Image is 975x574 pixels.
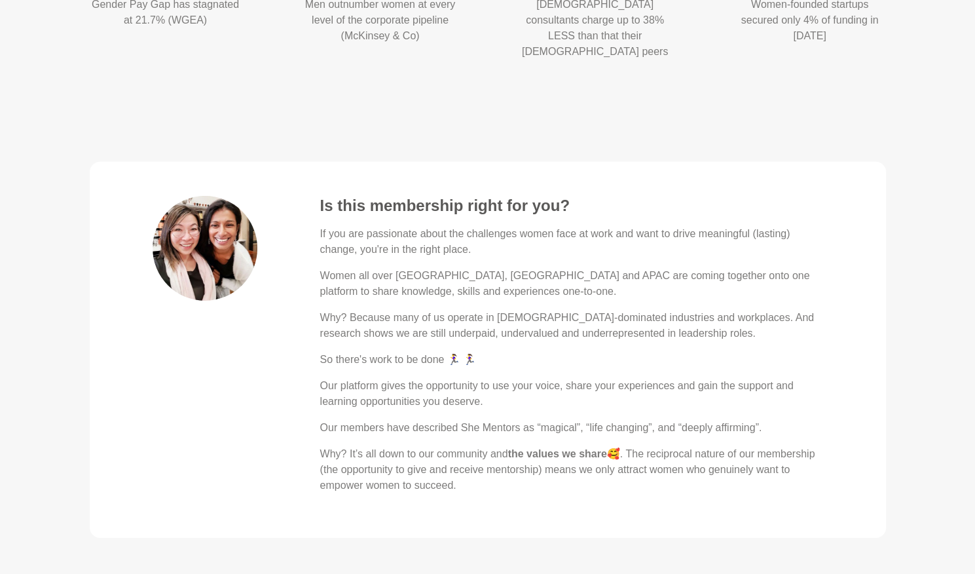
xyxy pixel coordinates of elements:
p: So there's work to be done 🏃‍♀️ 🏃‍♀️ [320,352,823,368]
h4: Is this membership right for you? [320,196,823,216]
p: Our members have described She Mentors as “magical”, “life changing”, and “deeply affirming”. [320,420,823,436]
p: Our platform gives the opportunity to use your voice, share your experiences and gain the support... [320,378,823,410]
strong: the values we share [507,448,606,459]
p: Women all over [GEOGRAPHIC_DATA], [GEOGRAPHIC_DATA] and APAC are coming together onto one platfor... [320,268,823,299]
p: If you are passionate about the challenges women face at work and want to drive meaningful (lasti... [320,226,823,258]
p: Why? It’s all down to our community and 🥰. The reciprocal nature of our membership (the opportuni... [320,446,823,493]
p: Why? Because many of us operate in [DEMOGRAPHIC_DATA]-dominated industries and workplaces. And re... [320,310,823,341]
